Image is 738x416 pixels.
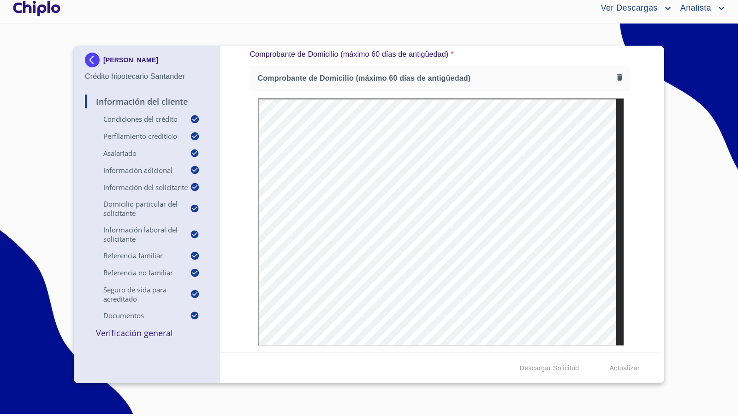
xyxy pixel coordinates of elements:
[606,360,643,377] button: Actualizar
[85,166,190,175] p: Información adicional
[85,53,103,67] img: Docupass spot blue
[258,73,613,83] span: Comprobante de Domicilio (máximo 60 días de antigüedad)
[258,98,625,346] iframe: Comprobante de Domicilio (máximo 60 días de antigüedad)
[673,1,716,16] span: Analista
[520,363,579,374] span: Descargar Solicitud
[85,225,190,244] p: Información Laboral del Solicitante
[594,1,662,16] span: Ver Descargas
[516,360,583,377] button: Descargar Solicitud
[85,96,209,107] p: Información del Cliente
[673,1,727,16] button: account of current user
[85,199,190,218] p: Domicilio Particular del Solicitante
[85,53,209,71] div: [PERSON_NAME]
[85,131,190,141] p: Perfilamiento crediticio
[85,311,190,320] p: Documentos
[85,149,190,158] p: Asalariado
[85,183,190,192] p: Información del Solicitante
[85,251,190,260] p: Referencia Familiar
[85,268,190,277] p: Referencia No Familiar
[85,327,209,339] p: Verificación General
[85,285,190,303] p: Seguro de Vida para Acreditado
[103,56,158,64] p: [PERSON_NAME]
[250,49,449,60] p: Comprobante de Domicilio (máximo 60 días de antigüedad)
[594,1,673,16] button: account of current user
[85,114,190,124] p: Condiciones del Crédito
[610,363,640,374] span: Actualizar
[85,71,209,82] p: Crédito hipotecario Santander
